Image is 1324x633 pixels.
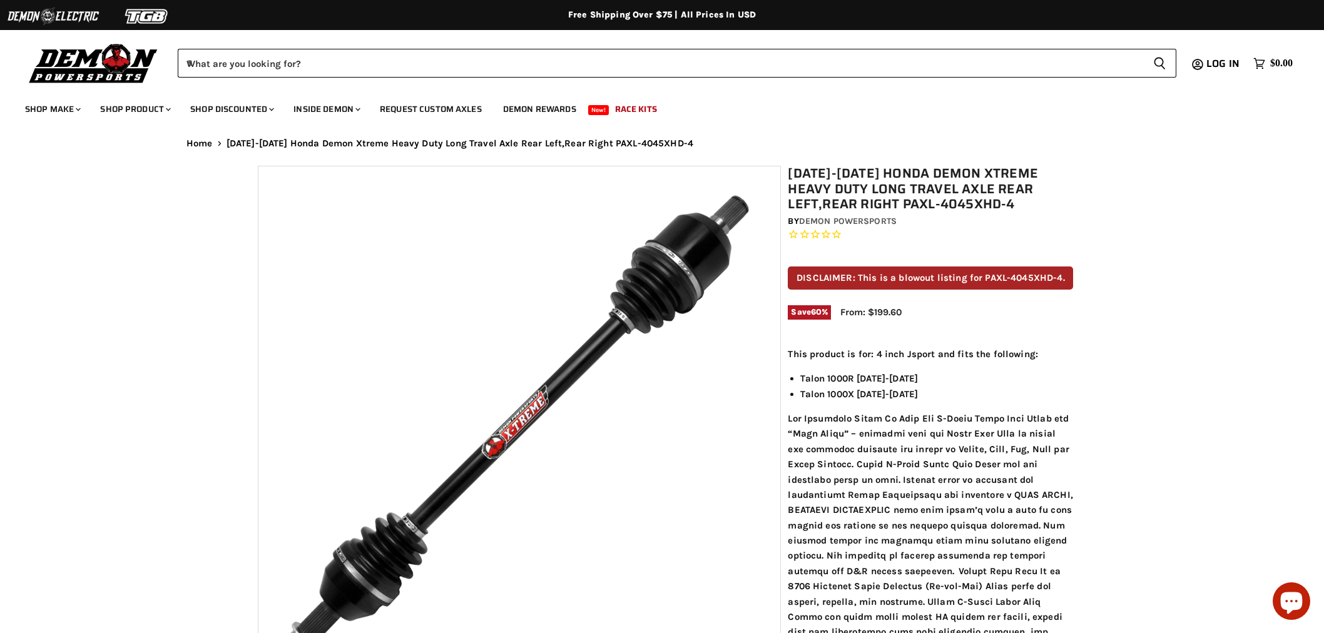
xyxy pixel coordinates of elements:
[799,216,897,226] a: Demon Powersports
[284,96,368,122] a: Inside Demon
[1143,49,1176,78] button: Search
[494,96,586,122] a: Demon Rewards
[788,266,1073,290] p: DISCLAIMER: This is a blowout listing for PAXL-4045XHD-4.
[800,371,1073,386] li: Talon 1000R [DATE]-[DATE]
[788,215,1073,228] div: by
[788,166,1073,212] h1: [DATE]-[DATE] Honda Demon Xtreme Heavy Duty Long Travel Axle Rear Left,Rear Right PAXL-4045XHD-4
[100,4,194,28] img: TGB Logo 2
[1201,58,1247,69] a: Log in
[16,96,88,122] a: Shop Make
[181,96,282,122] a: Shop Discounted
[227,138,693,149] span: [DATE]-[DATE] Honda Demon Xtreme Heavy Duty Long Travel Axle Rear Left,Rear Right PAXL-4045XHD-4
[161,138,1163,149] nav: Breadcrumbs
[588,105,609,115] span: New!
[840,306,902,318] span: From: $199.60
[788,228,1073,241] span: Rated 0.0 out of 5 stars 0 reviews
[1206,56,1240,71] span: Log in
[800,387,1073,402] li: Talon 1000X [DATE]-[DATE]
[1270,58,1293,69] span: $0.00
[788,347,1073,362] p: This product is for: 4 inch Jsport and fits the following:
[25,41,162,85] img: Demon Powersports
[1247,54,1299,73] a: $0.00
[6,4,100,28] img: Demon Electric Logo 2
[178,49,1176,78] form: Product
[16,91,1290,122] ul: Main menu
[1269,582,1314,623] inbox-online-store-chat: Shopify online store chat
[370,96,491,122] a: Request Custom Axles
[811,307,822,316] span: 60
[161,9,1163,21] div: Free Shipping Over $75 | All Prices In USD
[178,49,1143,78] input: When autocomplete results are available use up and down arrows to review and enter to select
[606,96,666,122] a: Race Kits
[788,305,831,319] span: Save %
[186,138,213,149] a: Home
[91,96,178,122] a: Shop Product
